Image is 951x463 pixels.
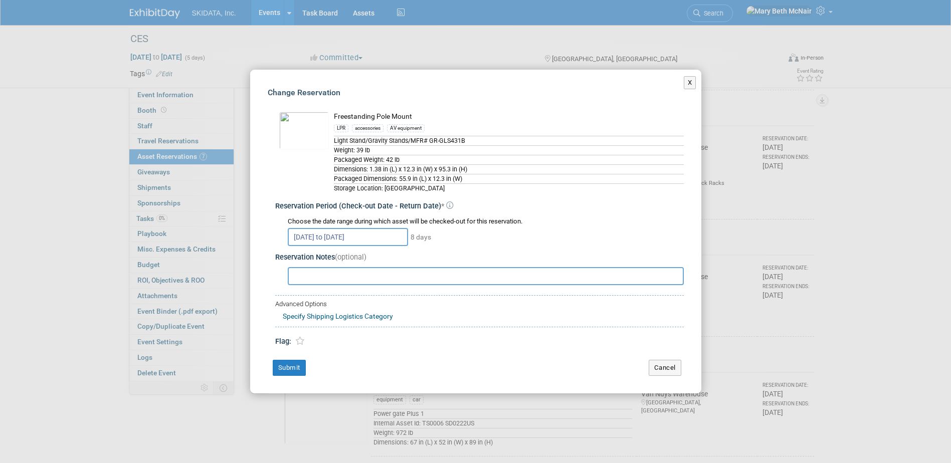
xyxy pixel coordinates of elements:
[334,174,684,183] div: Packaged Dimensions: 55.9 in (L) x 12.3 in (W)
[387,124,425,132] div: AV equipment
[335,253,366,262] span: (optional)
[283,312,393,320] a: Specify Shipping Logistics Category
[288,228,408,246] input: Check-out Date - Return Date
[273,360,306,376] button: Submit
[334,124,348,132] div: LPR
[684,76,696,89] button: X
[334,136,684,145] div: Light Stand/Gravity Stands/MFR# GR-GLS431B
[649,360,681,376] button: Cancel
[275,300,684,309] div: Advanced Options
[334,183,684,193] div: Storage Location: [GEOGRAPHIC_DATA]
[334,145,684,155] div: Weight: 39 lb
[334,155,684,164] div: Packaged Weight: 42 lb
[275,337,291,346] span: Flag:
[268,88,340,97] span: Change Reservation
[275,201,684,212] div: Reservation Period (Check-out Date - Return Date)
[352,124,384,132] div: accessories
[288,217,684,226] div: Choose the date range during which asset will be checked-out for this reservation.
[410,233,431,241] span: 8 days
[334,164,684,174] div: Dimensions: 1.38 in (L) x 12.3 in (W) x 95.3 in (H)
[275,253,684,263] div: Reservation Notes
[334,112,684,122] div: Freestanding Pole Mount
